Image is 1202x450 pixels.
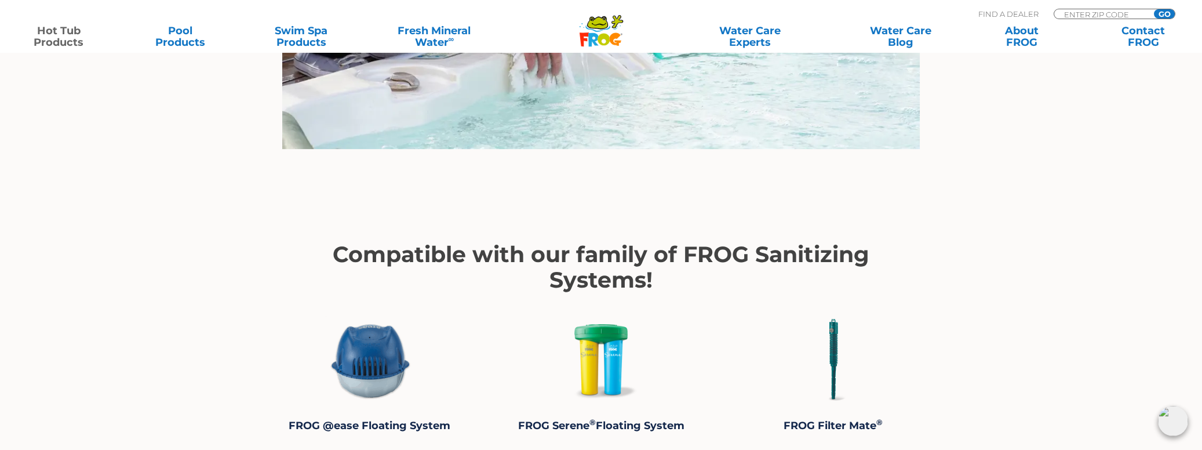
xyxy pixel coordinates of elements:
h2: Compatible with our family of FROG Sanitizing Systems! [282,242,920,293]
strong: FROG Filter Mate [784,419,883,432]
a: Hot TubProducts [12,25,106,48]
a: Swim SpaProducts [254,25,348,48]
a: PoolProducts [133,25,227,48]
a: FROG Filter Mate® [784,419,883,432]
a: Water CareExperts [673,25,826,48]
sup: ∞ [448,34,454,43]
a: Fresh MineralWater∞ [376,25,493,48]
a: FROG Serene®Floating System [518,419,684,432]
sup: ® [876,418,883,427]
img: openIcon [1158,406,1188,436]
img: atease-floating-system [326,316,413,403]
a: AboutFROG [975,25,1069,48]
a: ContactFROG [1096,25,1190,48]
a: FROG @ease Floating System [289,419,450,432]
p: Find A Dealer [978,9,1039,19]
input: Zip Code Form [1063,9,1141,19]
a: Water CareBlog [854,25,948,48]
img: hot-tub-product-filter-frog [789,316,876,403]
input: GO [1154,9,1175,19]
sup: ® [589,418,596,427]
img: FROG Serene Floating System [558,316,644,403]
strong: FROG Serene Floating System [518,419,684,432]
